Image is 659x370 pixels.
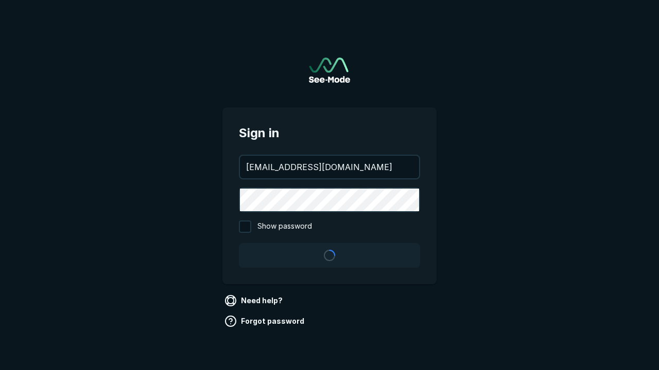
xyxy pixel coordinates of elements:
input: your@email.com [240,156,419,178]
a: Go to sign in [309,58,350,83]
span: Show password [257,220,312,233]
a: Forgot password [222,313,308,329]
a: Need help? [222,292,287,309]
span: Sign in [239,124,420,142]
img: See-Mode Logo [309,58,350,83]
